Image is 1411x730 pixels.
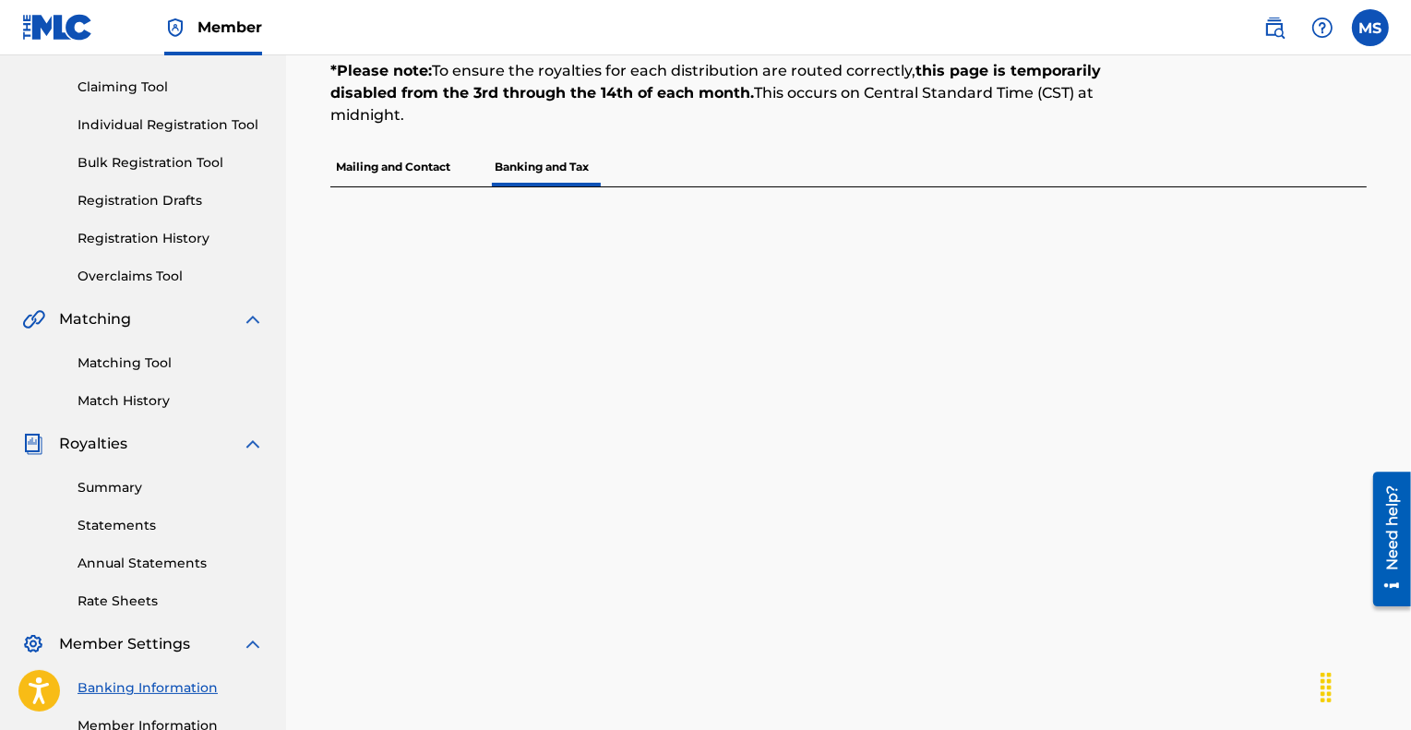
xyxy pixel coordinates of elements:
div: Help [1304,9,1341,46]
span: Member Settings [59,633,190,655]
a: Overclaims Tool [78,267,264,286]
a: Rate Sheets [78,592,264,611]
div: Drag [1311,660,1341,715]
strong: *Please note: [330,62,432,79]
span: Royalties [59,433,127,455]
a: Match History [78,391,264,411]
img: expand [242,308,264,330]
a: Public Search [1256,9,1293,46]
p: Banking and Tax [489,148,594,186]
img: expand [242,633,264,655]
img: help [1311,17,1333,39]
a: Banking Information [78,678,264,698]
a: Summary [78,478,264,497]
p: To ensure the royalties for each distribution are routed correctly, This occurs on Central Standa... [330,60,1129,126]
img: Member Settings [22,633,44,655]
a: Bulk Registration Tool [78,153,264,173]
img: MLC Logo [22,14,93,41]
iframe: Resource Center [1359,464,1411,613]
span: Matching [59,308,131,330]
a: Statements [78,516,264,535]
img: expand [242,433,264,455]
p: Mailing and Contact [330,148,456,186]
a: Claiming Tool [78,78,264,97]
a: Registration Drafts [78,191,264,210]
a: Annual Statements [78,554,264,573]
div: User Menu [1352,9,1389,46]
a: Matching Tool [78,353,264,373]
a: Registration History [78,229,264,248]
img: Royalties [22,433,44,455]
img: Matching [22,308,45,330]
a: Individual Registration Tool [78,115,264,135]
img: Top Rightsholder [164,17,186,39]
iframe: Chat Widget [1319,641,1411,730]
img: search [1263,17,1285,39]
span: Member [197,17,262,38]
